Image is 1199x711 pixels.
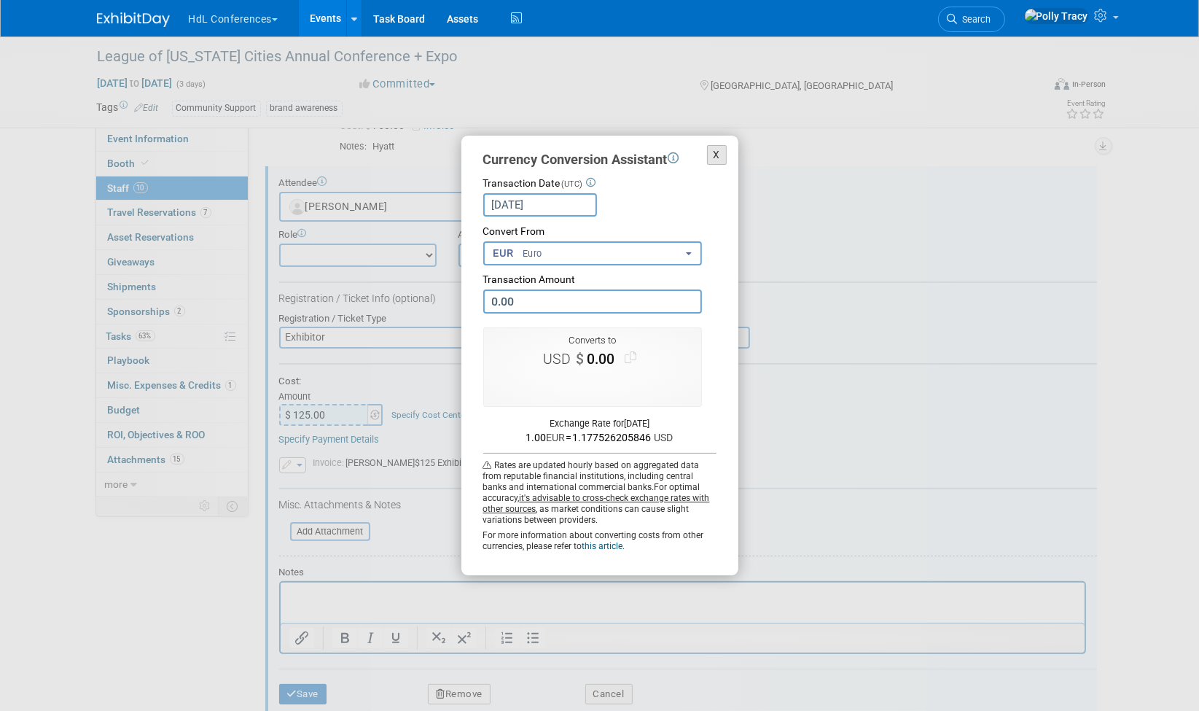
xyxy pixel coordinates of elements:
[958,14,991,25] span: Search
[585,351,621,368] span: 0.00
[572,432,652,443] span: 1.177526205846
[655,432,673,443] span: USD
[483,430,716,445] div: 1.00 =
[483,225,716,239] div: Convert From
[483,241,702,265] button: EUR Euro
[624,418,649,429] span: [DATE]
[1024,8,1089,24] img: Polly Tracy
[483,460,700,492] span: Rates are updated hourly based on aggregated data from reputable financial institutions, includin...
[938,7,1005,32] a: Search
[483,493,710,514] span: it's advisable to cross-check exchange rates with other sources
[623,349,639,367] span: Copy to Clipboard
[522,247,542,260] span: Euro
[547,432,566,443] span: EUR
[582,541,623,551] a: this article
[483,273,716,287] div: Transaction Amount
[483,530,716,552] div: For more information about converting costs from other currencies, please refer to .
[625,352,637,364] i: Copy to Clipboard
[483,417,716,430] div: Exchange Rate for
[483,176,716,191] div: Transaction Date
[544,351,577,368] span: USD
[483,150,716,169] div: Currency Conversion Assistant
[493,246,520,261] span: EUR
[562,179,583,189] span: (UTC)
[483,453,716,552] div: For optimal accuracy, , as market conditions can cause slight variations between providers.
[544,351,585,368] span: $
[8,6,797,20] body: Rich Text Area. Press ALT-0 for help.
[569,335,616,346] span: Converts to
[97,12,170,27] img: ExhibitDay
[707,145,727,165] button: X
